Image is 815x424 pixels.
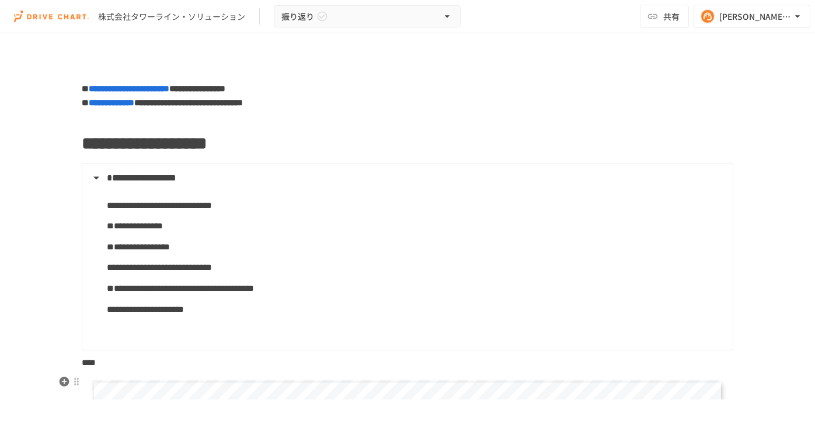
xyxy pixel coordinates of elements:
[98,11,245,23] div: 株式会社タワーライン・ソリューション
[719,9,792,24] div: [PERSON_NAME][EMAIL_ADDRESS][DOMAIN_NAME]
[274,5,461,28] button: 振り返り
[663,10,680,23] span: 共有
[640,5,689,28] button: 共有
[14,7,89,26] img: i9VDDS9JuLRLX3JIUyK59LcYp6Y9cayLPHs4hOxMB9W
[281,9,314,24] span: 振り返り
[694,5,810,28] button: [PERSON_NAME][EMAIL_ADDRESS][DOMAIN_NAME]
